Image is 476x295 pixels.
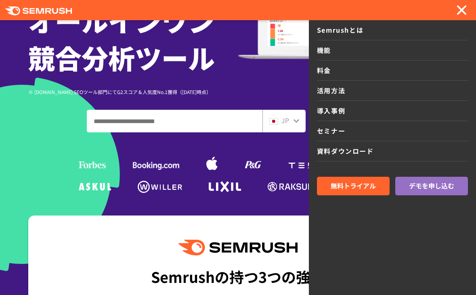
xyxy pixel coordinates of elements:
[87,110,262,132] input: ドメイン、キーワードまたはURLを入力してください
[317,177,390,195] a: 無料トライアル
[317,101,468,121] a: 導入事例
[317,121,468,141] a: セミナー
[178,240,297,255] img: Semrush
[317,40,468,61] a: 機能
[317,141,468,161] a: 資料ダウンロード
[28,2,238,76] h1: オールインワン 競合分析ツール
[151,262,325,291] div: Semrushの持つ3つの強み
[317,81,468,101] a: 活用方法
[317,61,468,81] a: 料金
[409,181,454,191] span: デモを申し込む
[395,177,468,195] a: デモを申し込む
[28,88,238,96] div: ※ [DOMAIN_NAME] SEOツール部門にてG2スコア＆人気度No.1獲得（[DATE]時点）
[281,115,289,125] span: JP
[317,20,468,40] a: Semrushとは
[331,181,376,191] span: 無料トライアル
